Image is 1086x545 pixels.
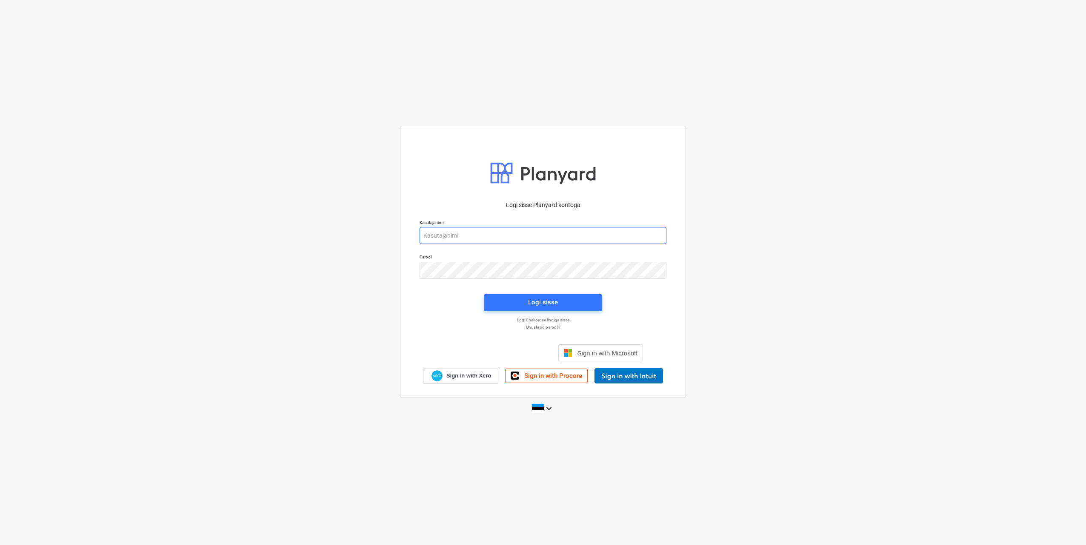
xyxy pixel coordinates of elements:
p: Parool [420,254,666,261]
div: Logi sisse [528,297,558,308]
i: keyboard_arrow_down [544,403,554,414]
span: Sign in with Microsoft [577,349,638,357]
a: Logi ühekordse lingiga sisse [415,317,671,323]
img: Microsoft logo [564,349,572,357]
img: Xero logo [432,370,443,382]
span: Sign in with Procore [524,372,582,380]
p: Logi sisse Planyard kontoga [420,201,666,210]
iframe: Sisselogimine Google'i nupu abil [439,343,556,362]
input: Kasutajanimi [420,227,666,244]
a: Unustasid parooli? [415,324,671,330]
span: Sign in with Xero [446,372,491,380]
a: Sign in with Procore [505,369,588,383]
p: Kasutajanimi [420,220,666,227]
a: Sign in with Xero [423,369,499,383]
button: Logi sisse [484,294,602,311]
